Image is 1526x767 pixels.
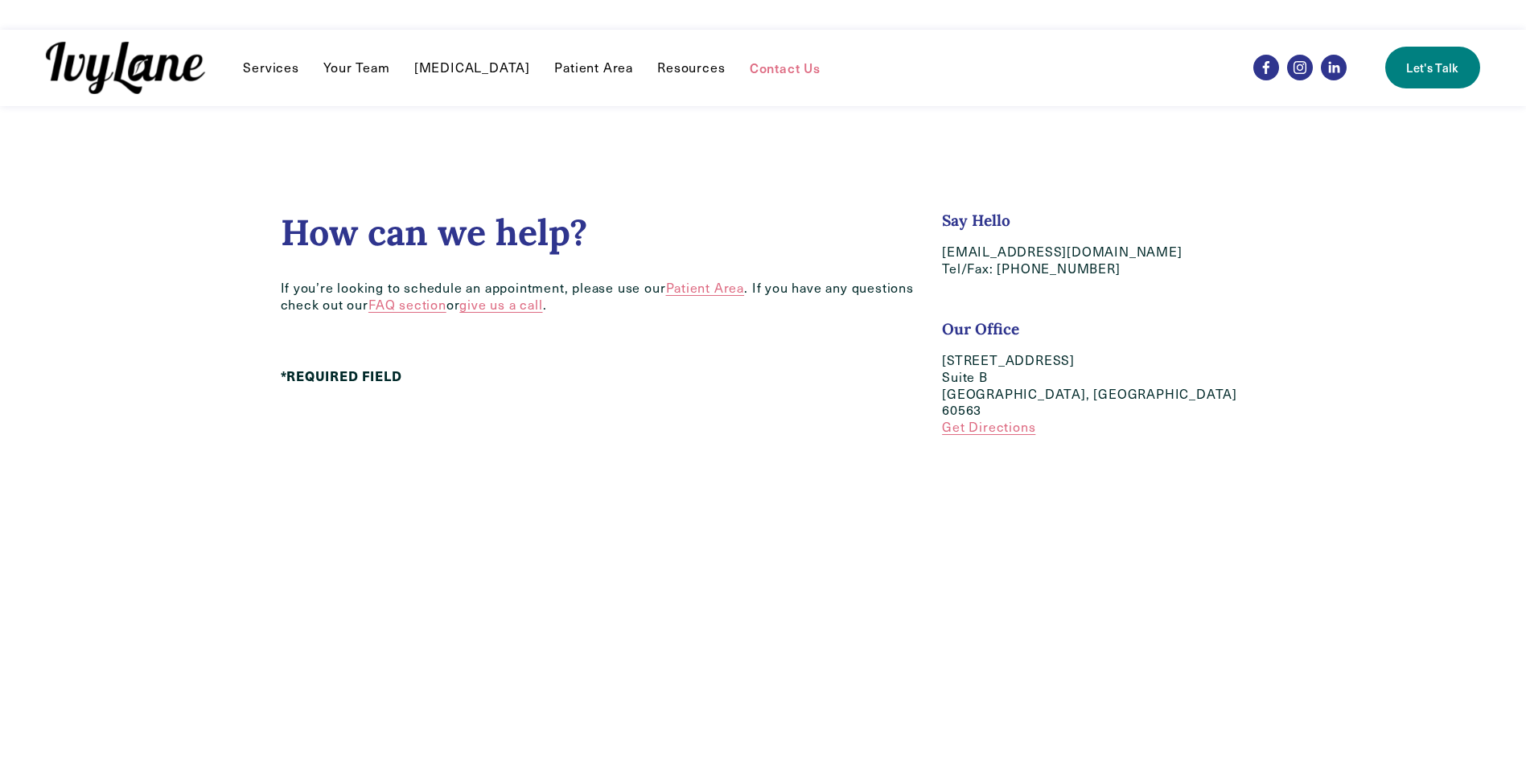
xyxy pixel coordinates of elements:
[281,280,915,314] p: If you’re looking to schedule an appointment, please use our . If you have any questions check ou...
[243,59,298,76] span: Services
[281,211,915,254] h2: How can we help?
[459,296,542,313] a: give us a call
[368,296,446,313] a: FAQ section
[1253,55,1279,80] a: Facebook
[657,59,725,76] span: Resources
[323,58,389,77] a: Your Team
[942,211,1010,230] strong: Say Hello
[666,279,745,296] a: Patient Area
[942,352,1245,436] p: [STREET_ADDRESS] Suite B [GEOGRAPHIC_DATA], [GEOGRAPHIC_DATA] 60563
[243,58,298,77] a: folder dropdown
[1321,55,1347,80] a: LinkedIn
[46,42,205,94] img: Ivy Lane Counseling &mdash; Therapy that works for you
[942,319,1019,338] strong: Our Office
[657,58,725,77] a: folder dropdown
[281,367,402,385] strong: *REQUIRED FIELD
[1287,55,1313,80] a: Instagram
[554,58,633,77] a: Patient Area
[750,58,821,77] a: Contact Us
[942,244,1245,277] p: [EMAIL_ADDRESS][DOMAIN_NAME] Tel/Fax: [PHONE_NUMBER]
[414,58,530,77] a: [MEDICAL_DATA]
[942,418,1035,435] a: Get Directions
[1385,47,1480,88] a: Let's Talk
